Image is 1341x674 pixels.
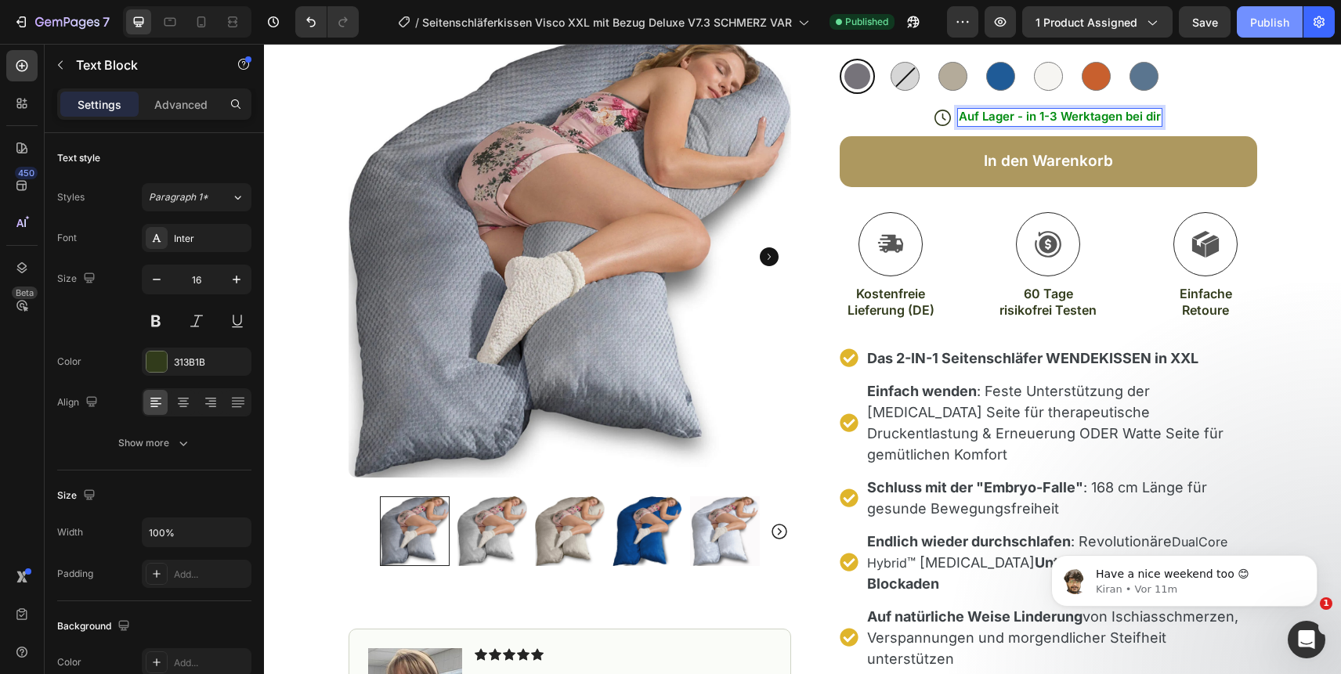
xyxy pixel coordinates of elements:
[57,392,101,413] div: Align
[695,65,897,80] span: Auf Lager - in 1-3 Werktagen bei dir
[1036,14,1137,31] span: 1 product assigned
[1320,597,1332,610] span: 1
[735,242,834,275] p: 60 Tage risikofrei Testen
[577,242,677,275] p: Kostenfreie Lieferung (DE)
[57,151,100,165] div: Text style
[174,656,248,670] div: Add...
[603,306,934,323] strong: Das 2-IN-1 Seitenschläfer WENDEKISSEN in XXL
[154,96,208,113] p: Advanced
[603,564,974,623] span: von Ischiasschmerzen, Verspannungen und morgendlicher Steifheit unterstützen
[118,435,191,451] div: Show more
[57,655,81,669] div: Color
[603,435,819,452] strong: Schluss mit der "Embryo-Falle"
[57,269,99,290] div: Size
[57,355,81,369] div: Color
[1022,6,1173,38] button: 1 product assigned
[143,518,251,546] input: Auto
[693,64,898,83] div: Rich Text Editor. Editing area: main
[1179,6,1231,38] button: Save
[57,231,77,245] div: Font
[415,14,419,31] span: /
[496,203,515,222] button: Carousel Next Arrow
[422,14,792,31] span: Seitenschläferkissen Visco XXL mit Bezug Deluxe V7.3 SCHMERZ VAR
[892,242,992,275] p: Einfache Retoure
[603,339,713,355] strong: Einfach wenden
[264,44,1341,674] iframe: Design area
[57,190,85,204] div: Styles
[57,525,83,539] div: Width
[174,568,248,582] div: Add...
[174,355,248,369] div: 313B1B
[295,6,359,38] div: Undo/Redo
[1028,522,1341,632] iframe: Intercom notifications Nachricht
[506,478,525,496] button: Carousel Next Arrow
[142,183,251,211] button: Paragraph 1*
[57,485,99,506] div: Size
[1250,14,1289,31] div: Publish
[76,56,209,74] p: Text Block
[12,287,38,299] div: Beta
[720,108,849,128] div: In den Warenkorb
[149,190,208,204] span: Paragraph 1*
[1192,16,1218,29] span: Save
[174,232,248,246] div: Inter
[603,510,988,548] span: ™ [MEDICAL_DATA]
[57,567,93,581] div: Padding
[603,510,988,548] strong: Unterstützung bei hartnäckigen Blockaden
[15,167,38,179] div: 450
[603,489,908,506] span: : Revolutionäre
[603,490,963,527] a: DualCore Hybrid
[603,489,807,506] strong: Endlich wieder durchschlafen
[845,15,888,29] span: Published
[57,616,133,637] div: Background
[603,564,819,581] strong: Auf natürliche Weise Linderung
[103,13,110,31] p: 7
[603,435,943,473] span: : 168 cm Länge für gesunde Bewegungsfreiheit
[576,92,993,143] button: In den Warenkorb
[603,339,960,419] span: : Feste Unterstützung der [MEDICAL_DATA] Seite für therapeutische Druckentlastung & Erneuerung OD...
[78,96,121,113] p: Settings
[57,429,251,457] button: Show more
[1237,6,1303,38] button: Publish
[1288,621,1325,658] iframe: Intercom live chat
[6,6,117,38] button: 7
